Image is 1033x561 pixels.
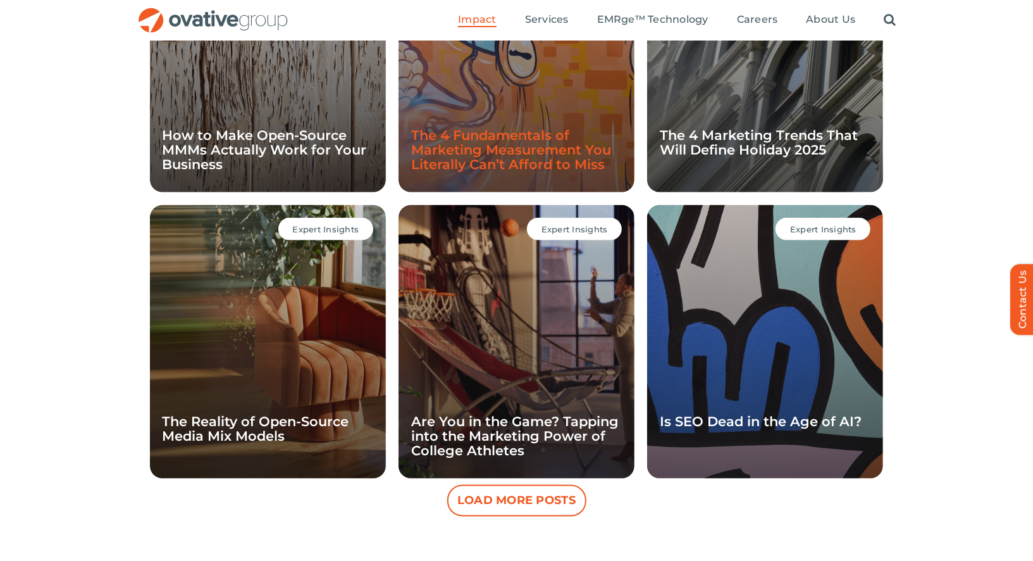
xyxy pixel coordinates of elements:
a: The 4 Marketing Trends That Will Define Holiday 2025 [660,127,858,158]
a: The Reality of Open-Source Media Mix Models [163,413,349,444]
a: Services [525,13,569,27]
a: About Us [806,13,855,27]
a: Are You in the Game? Tapping into the Marketing Power of College Athletes [411,413,619,458]
button: Load More Posts [447,485,586,517]
span: About Us [806,13,855,26]
a: Impact [458,13,496,27]
a: Search [884,13,896,27]
a: OG_Full_horizontal_RGB [137,6,289,18]
a: Is SEO Dead in the Age of AI? [660,413,862,429]
span: Careers [737,13,778,26]
span: EMRge™ Technology [597,13,708,26]
a: The 4 Fundamentals of Marketing Measurement You Literally Can’t Afford to Miss [411,127,611,172]
a: How to Make Open-Source MMMs Actually Work for Your Business [163,127,367,172]
a: EMRge™ Technology [597,13,708,27]
span: Services [525,13,569,26]
span: Impact [458,13,496,26]
a: Careers [737,13,778,27]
